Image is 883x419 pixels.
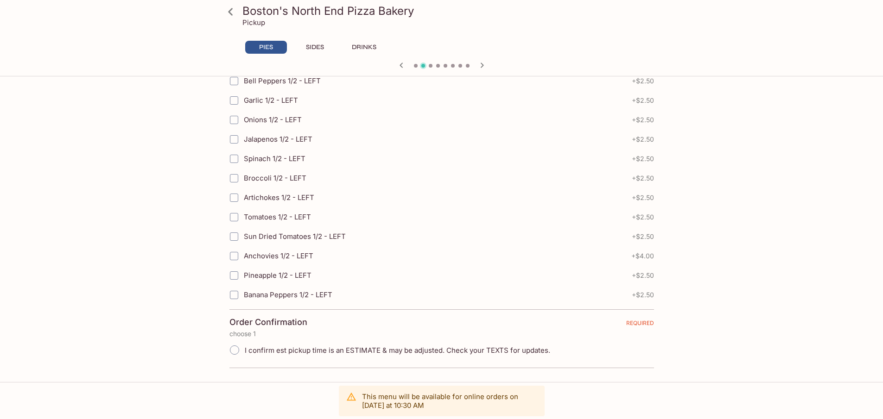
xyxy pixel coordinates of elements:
span: Anchovies 1/2 - LEFT [244,251,313,260]
span: I confirm est pickup time is an ESTIMATE & may be adjusted. Check your TEXTS for updates. [245,346,550,355]
span: Broccoli 1/2 - LEFT [244,174,306,182]
span: Spinach 1/2 - LEFT [244,154,305,163]
span: + $2.50 [632,77,654,85]
h4: Order Confirmation [229,317,307,327]
h3: Boston's North End Pizza Bakery [242,4,657,18]
span: + $2.50 [632,97,654,104]
span: Garlic 1/2 - LEFT [244,96,298,105]
span: + $2.50 [632,116,654,124]
span: + $2.50 [632,233,654,240]
span: + $2.50 [632,175,654,182]
span: REQUIRED [626,319,654,330]
span: Artichokes 1/2 - LEFT [244,193,314,202]
p: This menu will be available for online orders on [DATE] at 10:30 AM [362,392,537,410]
span: Pineapple 1/2 - LEFT [244,271,311,280]
span: + $2.50 [632,194,654,201]
span: + $4.00 [631,252,654,260]
span: Banana Peppers 1/2 - LEFT [244,290,332,299]
span: Tomatoes 1/2 - LEFT [244,213,311,221]
span: + $2.50 [632,291,654,299]
button: PIES [245,41,287,54]
button: SIDES [294,41,336,54]
p: Pickup [242,18,265,27]
p: choose 1 [229,330,654,338]
span: Bell Peppers 1/2 - LEFT [244,76,321,85]
span: + $2.50 [632,213,654,221]
span: Jalapenos 1/2 - LEFT [244,135,312,144]
button: DRINKS [343,41,385,54]
span: Onions 1/2 - LEFT [244,115,302,124]
span: + $2.50 [632,136,654,143]
span: + $2.50 [632,155,654,163]
span: Sun Dried Tomatoes 1/2 - LEFT [244,232,346,241]
span: + $2.50 [632,272,654,279]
